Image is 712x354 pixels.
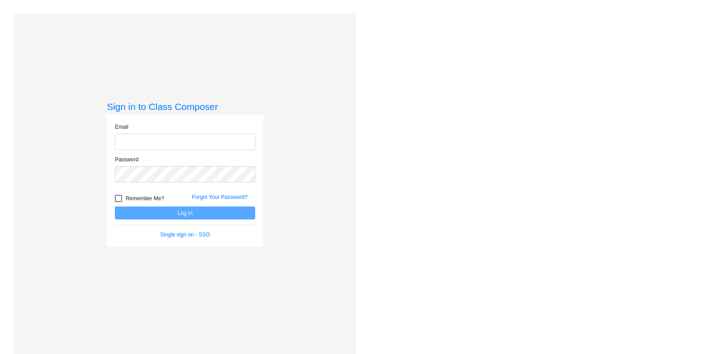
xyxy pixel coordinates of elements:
button: Log In [115,206,255,219]
a: Forgot Your Password? [192,194,248,200]
label: Email [115,123,128,131]
a: Single sign on - SSO [160,232,210,238]
label: Password [115,156,139,164]
h3: Sign in to Class Composer [107,101,263,112]
span: Remember Me? [126,193,164,204]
